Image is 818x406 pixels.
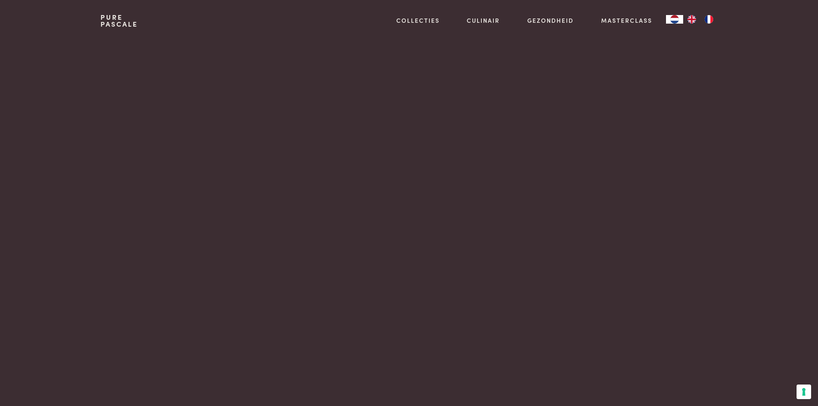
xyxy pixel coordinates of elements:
[601,16,652,25] a: Masterclass
[700,15,718,24] a: FR
[683,15,718,24] ul: Language list
[666,15,683,24] div: Language
[100,14,138,27] a: PurePascale
[683,15,700,24] a: EN
[797,385,811,399] button: Uw voorkeuren voor toestemming voor trackingtechnologieën
[396,16,440,25] a: Collecties
[666,15,718,24] aside: Language selected: Nederlands
[666,15,683,24] a: NL
[467,16,500,25] a: Culinair
[527,16,574,25] a: Gezondheid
